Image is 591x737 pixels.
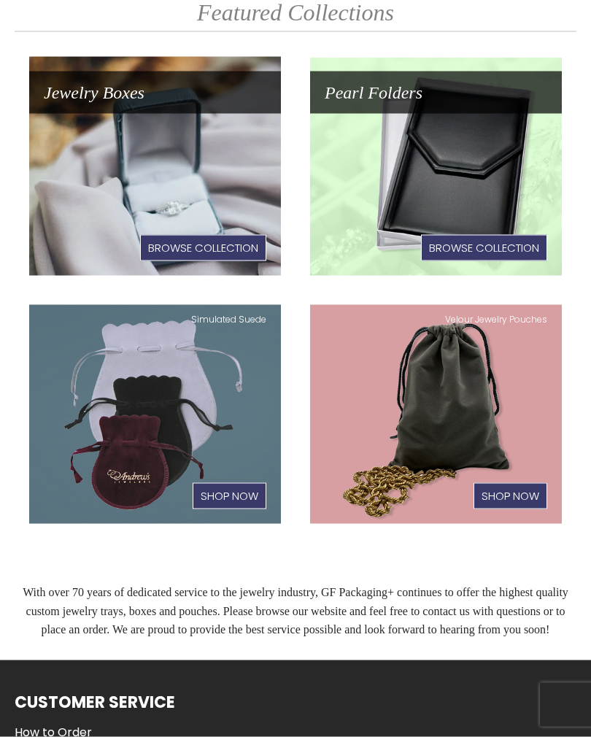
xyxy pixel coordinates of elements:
[474,483,547,509] h1: Shop Now
[310,305,562,333] h1: Velour Jewelry Pouches
[29,305,281,333] h1: Simulated Suede
[140,235,266,261] h1: Browse Collection
[193,483,266,509] h1: Shop Now
[310,305,562,524] a: Velour Jewelry PouchesShop Now
[421,235,547,261] h1: Browse Collection
[29,305,281,524] a: Simulated SuedeShop Now
[15,583,576,639] div: With over 70 years of dedicated service to the jewelry industry, GF Packaging+ continues to offer...
[29,57,281,276] a: Jewelry BoxesBrowse Collection
[310,57,562,276] a: Pearl FoldersBrowse Collection
[29,72,281,114] h1: Jewelry Boxes
[15,690,175,715] h1: Customer Service
[310,72,562,114] h1: Pearl Folders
